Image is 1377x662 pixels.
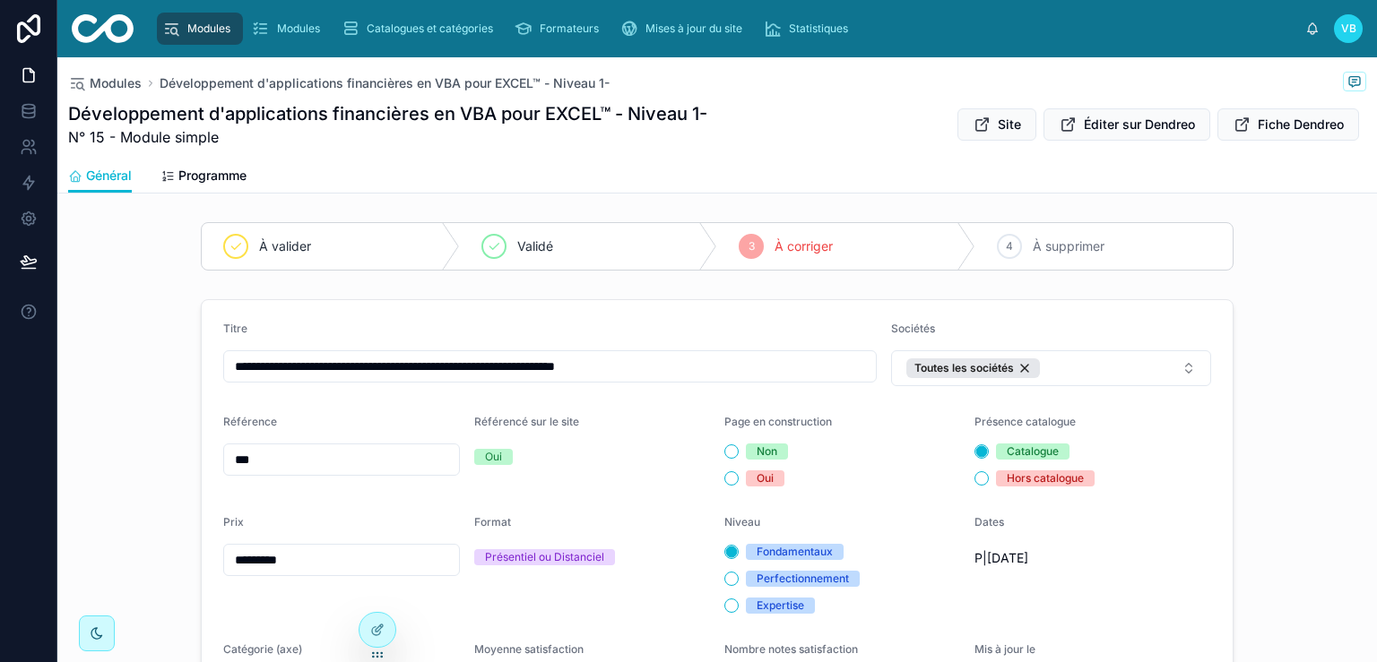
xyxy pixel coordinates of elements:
[187,21,230,36] span: Modules
[974,642,1035,656] span: Mis à jour le
[68,159,132,193] a: Général
[517,237,553,255] span: Validé
[1033,237,1104,255] span: À supprimer
[68,126,707,148] span: N° 15 - Module simple
[474,642,584,656] span: Moyenne satisfaction
[160,74,610,92] a: Développement d'applications financières en VBA pour EXCEL™ - Niveau 1-
[1084,116,1195,133] span: Éditer sur Dendreo
[724,642,858,656] span: Nombre notes satisfaction
[974,515,1004,529] span: Dates
[336,13,506,45] a: Catalogues et catégories
[757,598,804,614] div: Expertise
[615,13,755,45] a: Mises à jour du site
[68,101,707,126] h1: Développement d'applications financières en VBA pour EXCEL™ - Niveau 1-
[957,108,1036,141] button: Site
[1006,239,1013,254] span: 4
[72,14,134,43] img: App logo
[757,571,849,587] div: Perfectionnement
[974,549,1211,567] span: P|[DATE]
[247,13,333,45] a: Modules
[277,21,320,36] span: Modules
[974,415,1076,428] span: Présence catalogue
[474,515,511,529] span: Format
[757,470,774,486] div: Oui
[775,237,833,255] span: À corriger
[223,642,302,656] span: Catégorie (axe)
[509,13,611,45] a: Formateurs
[474,415,579,428] span: Référencé sur le site
[157,13,243,45] a: Modules
[758,13,861,45] a: Statistiques
[1258,116,1344,133] span: Fiche Dendreo
[749,239,755,254] span: 3
[148,9,1305,48] div: scrollable content
[789,21,848,36] span: Statistiques
[757,443,777,460] div: Non
[914,361,1014,375] span: Toutes les sociétés
[223,515,244,529] span: Prix
[86,167,132,185] span: Général
[724,515,760,529] span: Niveau
[1217,108,1359,141] button: Fiche Dendreo
[906,358,1040,378] button: Unselect 7
[160,159,247,195] a: Programme
[891,350,1211,386] button: Select Button
[223,322,247,335] span: Titre
[367,21,493,36] span: Catalogues et catégories
[90,74,142,92] span: Modules
[891,322,935,335] span: Sociétés
[485,449,502,465] div: Oui
[1044,108,1210,141] button: Éditer sur Dendreo
[223,415,277,428] span: Référence
[1341,21,1356,36] span: VB
[1007,470,1084,486] div: Hors catalogue
[259,237,311,255] span: À valider
[724,415,832,428] span: Page en construction
[757,544,833,560] div: Fondamentaux
[645,21,742,36] span: Mises à jour du site
[485,549,604,565] div: Présentiel ou Distanciel
[998,116,1021,133] span: Site
[68,74,142,92] a: Modules
[1007,443,1059,460] div: Catalogue
[178,167,247,185] span: Programme
[540,21,599,36] span: Formateurs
